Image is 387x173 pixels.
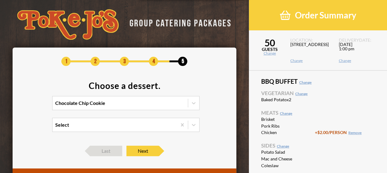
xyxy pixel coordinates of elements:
img: shopping-basket-3cad201a.png [280,10,290,21]
div: Select [55,122,69,127]
img: logo-34603ddf.svg [17,9,119,40]
span: 3 [120,57,129,66]
span: Mac and Cheese [261,157,315,161]
span: Chicken [261,130,315,135]
span: 2 [91,57,100,66]
span: [STREET_ADDRESS] [290,42,331,59]
span: 4 [149,57,158,66]
span: 50 [249,38,290,47]
span: Potato Salad [261,150,315,154]
a: Change [249,52,290,55]
a: Change [277,144,289,148]
div: Chocolate Chip Cookie [55,101,105,106]
a: Change [295,91,308,96]
span: Coleslaw [261,163,315,168]
span: 1 [61,57,71,66]
span: Vegetarian [261,90,375,96]
div: Choose a dessert. [88,81,160,90]
span: 5 [178,57,187,66]
a: Change [290,59,331,63]
span: DELIVERY DATE: [339,38,380,42]
span: +$2.00 /PERSON [315,130,362,135]
span: Pork Ribs [261,124,315,128]
span: BBQ Buffet [261,78,375,84]
a: Change [280,111,292,116]
a: Change [339,59,380,63]
span: Next [126,146,159,156]
span: Baked Potato x2 [261,98,315,102]
span: Last [90,146,122,156]
div: GROUP CATERING PACKAGES [125,16,232,28]
span: LOCATION: [290,38,331,42]
span: Brisket [261,117,315,121]
span: GUESTS [249,47,290,52]
a: Remove [348,130,362,135]
a: Change [299,80,312,85]
span: Sides [261,143,375,148]
span: Meats [261,110,375,115]
span: [DATE] 1:00 pm [339,42,380,59]
span: Order Summary [295,10,356,21]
